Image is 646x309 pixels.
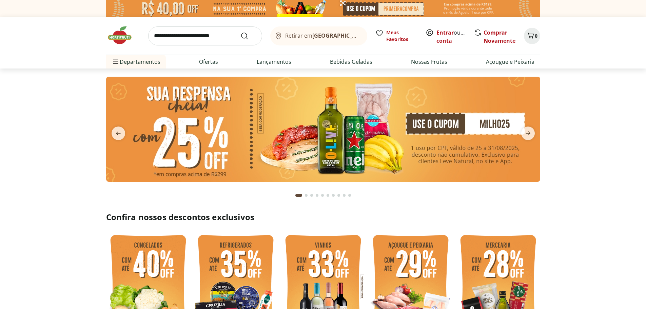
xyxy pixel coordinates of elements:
button: next [516,127,540,140]
img: Hortifruti [106,25,140,45]
a: Lançamentos [257,58,291,66]
button: Go to page 3 from fs-carousel [309,187,314,204]
button: Go to page 10 from fs-carousel [347,187,352,204]
span: 0 [535,33,537,39]
button: Go to page 4 from fs-carousel [314,187,320,204]
button: Menu [112,54,120,70]
button: Retirar em[GEOGRAPHIC_DATA]/[GEOGRAPHIC_DATA] [270,26,367,45]
a: Bebidas Geladas [330,58,372,66]
span: Departamentos [112,54,160,70]
a: Criar conta [436,29,474,44]
a: Nossas Frutas [411,58,447,66]
button: Current page from fs-carousel [294,187,304,204]
button: Carrinho [524,28,540,44]
span: Retirar em [285,33,360,39]
a: Comprar Novamente [484,29,515,44]
span: ou [436,28,467,45]
span: Meus Favoritos [386,29,417,43]
button: Go to page 7 from fs-carousel [331,187,336,204]
a: Meus Favoritos [375,29,417,43]
b: [GEOGRAPHIC_DATA]/[GEOGRAPHIC_DATA] [312,32,427,39]
a: Entrar [436,29,454,36]
a: Ofertas [199,58,218,66]
input: search [148,26,262,45]
button: Go to page 6 from fs-carousel [325,187,331,204]
h2: Confira nossos descontos exclusivos [106,212,540,223]
button: Go to page 2 from fs-carousel [304,187,309,204]
img: cupom [106,77,540,182]
button: Go to page 8 from fs-carousel [336,187,341,204]
button: previous [106,127,131,140]
button: Go to page 5 from fs-carousel [320,187,325,204]
button: Go to page 9 from fs-carousel [341,187,347,204]
button: Submit Search [240,32,257,40]
a: Açougue e Peixaria [486,58,534,66]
